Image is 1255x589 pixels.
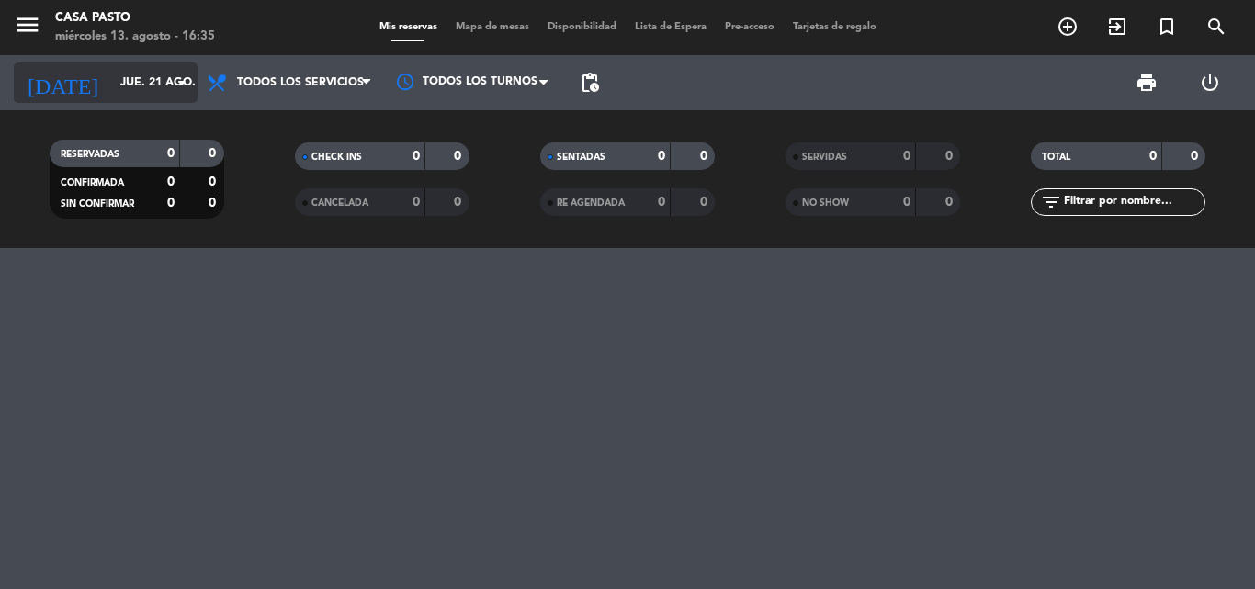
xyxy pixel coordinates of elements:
[538,22,626,32] span: Disponibilidad
[1191,150,1202,163] strong: 0
[209,147,220,160] strong: 0
[61,199,134,209] span: SIN CONFIRMAR
[454,196,465,209] strong: 0
[700,196,711,209] strong: 0
[658,196,665,209] strong: 0
[1205,16,1227,38] i: search
[14,62,111,103] i: [DATE]
[716,22,784,32] span: Pre-acceso
[945,150,956,163] strong: 0
[61,150,119,159] span: RESERVADAS
[700,150,711,163] strong: 0
[784,22,886,32] span: Tarjetas de regalo
[1199,72,1221,94] i: power_settings_new
[167,176,175,188] strong: 0
[167,197,175,210] strong: 0
[55,28,215,46] div: miércoles 13. agosto - 16:35
[209,176,220,188] strong: 0
[945,196,956,209] strong: 0
[626,22,716,32] span: Lista de Espera
[1156,16,1178,38] i: turned_in_not
[55,9,215,28] div: Casa Pasto
[1040,191,1062,213] i: filter_list
[370,22,447,32] span: Mis reservas
[413,150,420,163] strong: 0
[802,198,849,208] span: NO SHOW
[1136,72,1158,94] span: print
[1042,153,1070,162] span: TOTAL
[557,153,605,162] span: SENTADAS
[237,76,364,89] span: Todos los servicios
[311,198,368,208] span: CANCELADA
[61,178,124,187] span: CONFIRMADA
[1149,150,1157,163] strong: 0
[802,153,847,162] span: SERVIDAS
[1062,192,1204,212] input: Filtrar por nombre...
[658,150,665,163] strong: 0
[171,72,193,94] i: arrow_drop_down
[14,11,41,39] i: menu
[903,150,910,163] strong: 0
[311,153,362,162] span: CHECK INS
[447,22,538,32] span: Mapa de mesas
[1057,16,1079,38] i: add_circle_outline
[557,198,625,208] span: RE AGENDADA
[14,11,41,45] button: menu
[1106,16,1128,38] i: exit_to_app
[1178,55,1241,110] div: LOG OUT
[413,196,420,209] strong: 0
[454,150,465,163] strong: 0
[167,147,175,160] strong: 0
[903,196,910,209] strong: 0
[209,197,220,210] strong: 0
[579,72,601,94] span: pending_actions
